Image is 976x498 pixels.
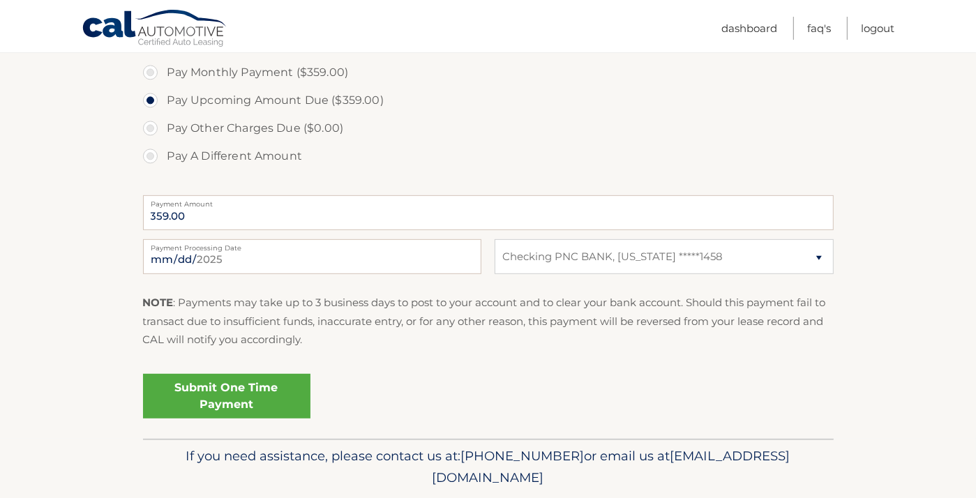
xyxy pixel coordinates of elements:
p: : Payments may take up to 3 business days to post to your account and to clear your bank account.... [143,294,834,349]
label: Pay A Different Amount [143,142,834,170]
input: Payment Date [143,239,481,274]
label: Pay Monthly Payment ($359.00) [143,59,834,86]
a: Logout [861,17,894,40]
a: Dashboard [721,17,777,40]
span: [PHONE_NUMBER] [461,448,585,464]
label: Pay Upcoming Amount Due ($359.00) [143,86,834,114]
label: Payment Amount [143,195,834,206]
input: Payment Amount [143,195,834,230]
a: FAQ's [807,17,831,40]
a: Submit One Time Payment [143,374,310,418]
label: Pay Other Charges Due ($0.00) [143,114,834,142]
p: If you need assistance, please contact us at: or email us at [152,445,825,490]
a: Cal Automotive [82,9,228,50]
label: Payment Processing Date [143,239,481,250]
strong: NOTE [143,296,174,309]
